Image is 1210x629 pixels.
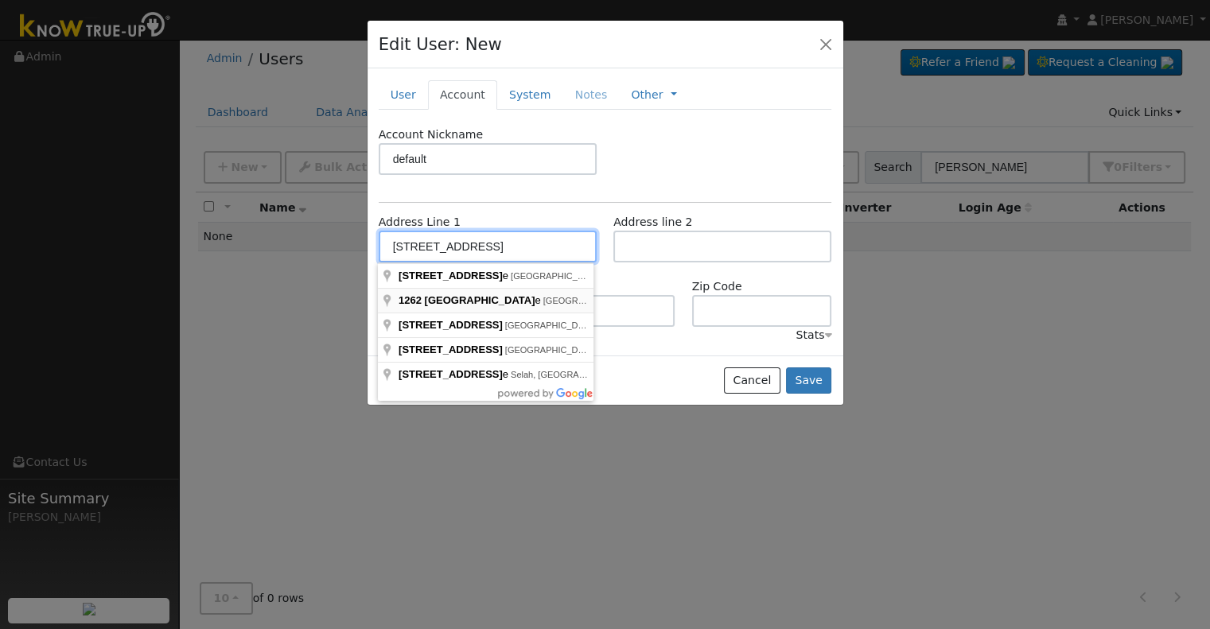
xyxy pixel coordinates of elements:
[543,296,827,305] span: [GEOGRAPHIC_DATA], [GEOGRAPHIC_DATA], [GEOGRAPHIC_DATA]
[399,368,503,380] span: [STREET_ADDRESS]
[379,126,484,143] label: Account Nickname
[511,271,794,281] span: [GEOGRAPHIC_DATA], [GEOGRAPHIC_DATA], [GEOGRAPHIC_DATA]
[497,80,563,110] a: System
[786,367,832,394] button: Save
[379,214,461,231] label: Address Line 1
[399,270,511,281] span: e
[425,294,535,306] span: [GEOGRAPHIC_DATA]
[399,294,422,306] span: 1262
[505,345,788,355] span: [GEOGRAPHIC_DATA], [GEOGRAPHIC_DATA], [GEOGRAPHIC_DATA]
[399,294,543,306] span: e
[399,368,511,380] span: e
[428,80,497,110] a: Account
[511,370,725,379] span: Selah, [GEOGRAPHIC_DATA], [GEOGRAPHIC_DATA]
[613,214,692,231] label: Address line 2
[379,32,502,57] h4: Edit User: New
[796,327,831,344] div: Stats
[399,319,503,331] span: [STREET_ADDRESS]
[724,367,780,394] button: Cancel
[399,270,503,281] span: [STREET_ADDRESS]
[379,80,428,110] a: User
[692,278,742,295] label: Zip Code
[631,87,663,103] a: Other
[505,320,788,330] span: [GEOGRAPHIC_DATA], [GEOGRAPHIC_DATA], [GEOGRAPHIC_DATA]
[399,344,503,355] span: [STREET_ADDRESS]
